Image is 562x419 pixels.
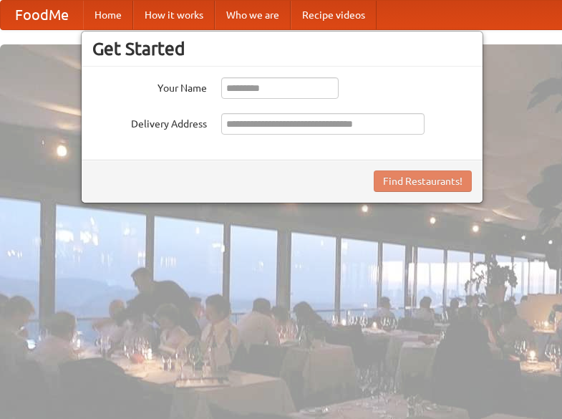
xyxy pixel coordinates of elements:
[92,38,472,59] h3: Get Started
[92,113,207,131] label: Delivery Address
[1,1,83,29] a: FoodMe
[291,1,377,29] a: Recipe videos
[215,1,291,29] a: Who we are
[83,1,133,29] a: Home
[374,170,472,192] button: Find Restaurants!
[92,77,207,95] label: Your Name
[133,1,215,29] a: How it works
